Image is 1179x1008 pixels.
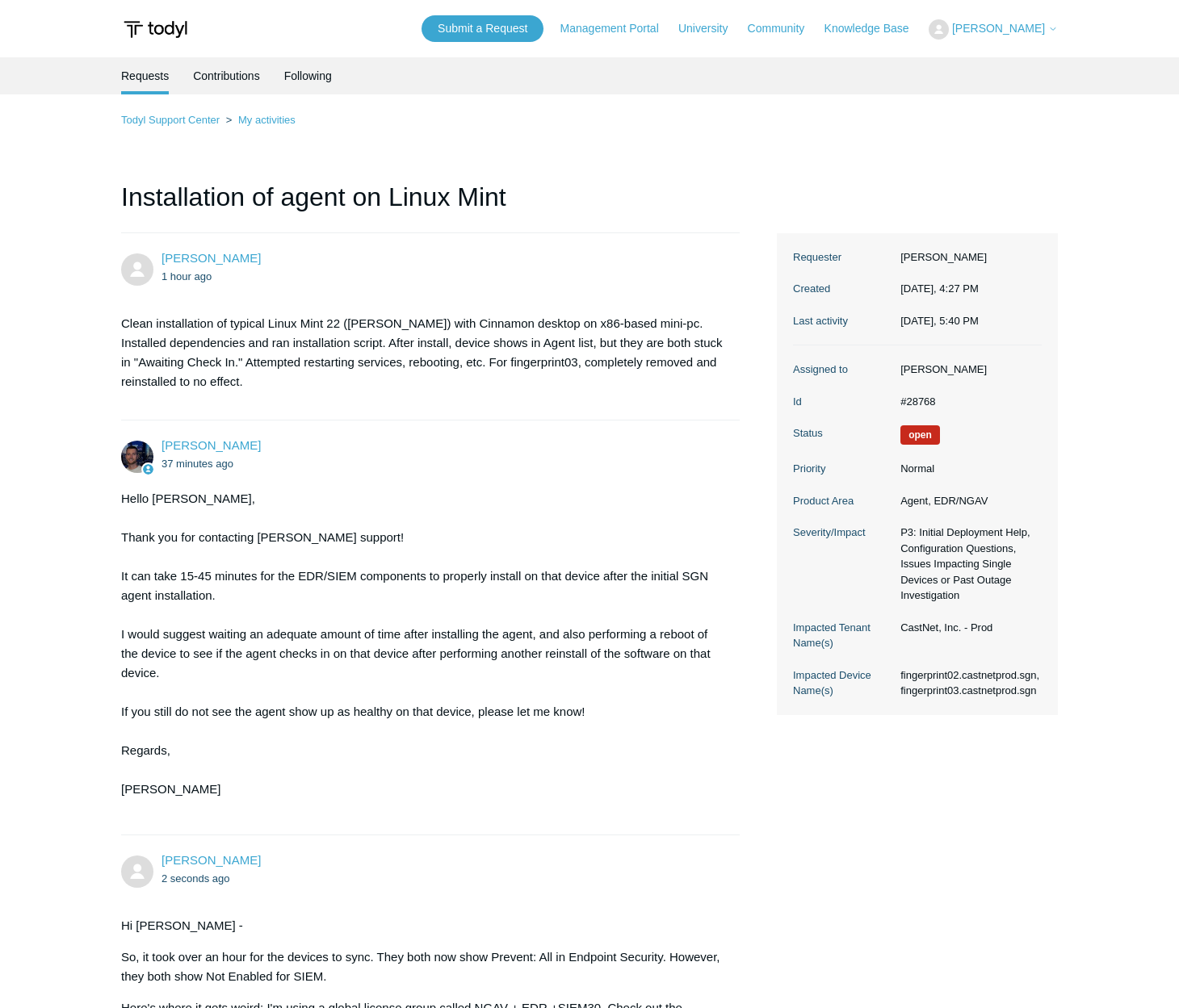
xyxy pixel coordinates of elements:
[238,114,296,126] a: My activities
[162,872,230,885] time: 10/07/2025, 17:40
[892,362,1042,378] dd: [PERSON_NAME]
[678,20,744,37] a: University
[121,114,220,126] a: Todyl Support Center
[121,489,724,818] div: Hello [PERSON_NAME], Thank you for contacting [PERSON_NAME] support! It can take 15-45 minutes fo...
[793,362,892,378] dt: Assigned to
[121,178,740,233] h1: Installation of agent on Linux Mint
[121,15,190,44] img: Todyl Support Center Help Center home page
[824,20,925,37] a: Knowledge Base
[193,57,260,94] a: Contributions
[952,22,1045,35] span: [PERSON_NAME]
[162,270,212,282] time: 10/07/2025, 16:27
[121,114,223,126] li: Todyl Support Center
[560,20,675,37] a: Management Portal
[162,251,261,265] span: Bart Holzer
[892,493,1042,509] dd: Agent, EDR/NGAV
[793,461,892,477] dt: Priority
[793,620,892,651] dt: Impacted Tenant Name(s)
[892,525,1042,604] dd: P3: Initial Deployment Help, Configuration Questions, Issues Impacting Single Devices or Past Out...
[162,853,261,867] a: [PERSON_NAME]
[748,20,821,37] a: Community
[793,667,892,699] dt: Impacted Device Name(s)
[892,620,1042,636] dd: CastNet, Inc. - Prod
[900,315,979,327] time: 10/07/2025, 17:40
[121,314,724,391] p: Clean installation of typical Linux Mint 22 ([PERSON_NAME]) with Cinnamon desktop on x86-based mi...
[892,249,1042,266] dd: [PERSON_NAME]
[892,667,1042,699] dd: fingerprint02.castnetprod.sgn, fingerprint03.castnetprod.sgn
[121,57,169,94] li: Requests
[284,57,332,94] a: Following
[162,458,233,470] time: 10/07/2025, 17:02
[793,525,892,541] dt: Severity/Impact
[162,438,261,452] span: Connor Davis
[793,425,892,441] dt: Status
[121,916,724,935] p: Hi [PERSON_NAME] -
[162,853,261,867] span: Bart Holzer
[121,947,724,986] p: So, it took over an hour for the devices to sync. They both now show Prevent: All in Endpoint Sec...
[892,461,1042,477] dd: Normal
[900,425,940,445] span: We are working on a response for you
[892,394,1042,410] dd: #28768
[162,438,261,452] a: [PERSON_NAME]
[422,15,543,42] a: Submit a Request
[793,313,892,329] dt: Last activity
[900,282,979,295] time: 10/07/2025, 16:27
[162,251,261,265] a: [PERSON_NAME]
[223,114,296,126] li: My activities
[793,394,892,410] dt: Id
[793,493,892,509] dt: Product Area
[793,281,892,297] dt: Created
[793,249,892,266] dt: Requester
[929,19,1058,40] button: [PERSON_NAME]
